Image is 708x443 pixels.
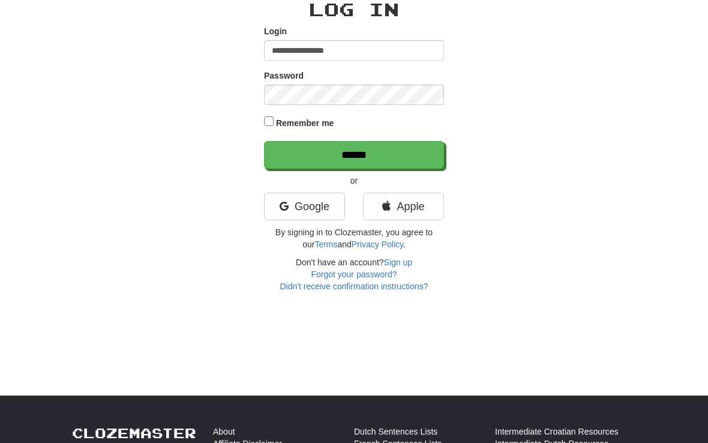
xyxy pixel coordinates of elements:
[280,282,428,291] a: Didn't receive confirmation instructions?
[495,426,618,438] a: Intermediate Croatian Resources
[314,240,337,249] a: Terms
[264,226,444,250] p: By signing in to Clozemaster, you agree to our and .
[276,117,334,129] label: Remember me
[264,25,287,37] label: Login
[264,256,444,292] div: Don't have an account?
[363,193,444,220] a: Apple
[311,270,397,279] a: Forgot your password?
[264,70,304,82] label: Password
[384,258,412,267] a: Sign up
[264,193,345,220] a: Google
[72,426,196,441] a: Clozemaster
[213,426,235,438] a: About
[264,175,444,187] p: or
[352,240,403,249] a: Privacy Policy
[354,426,437,438] a: Dutch Sentences Lists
